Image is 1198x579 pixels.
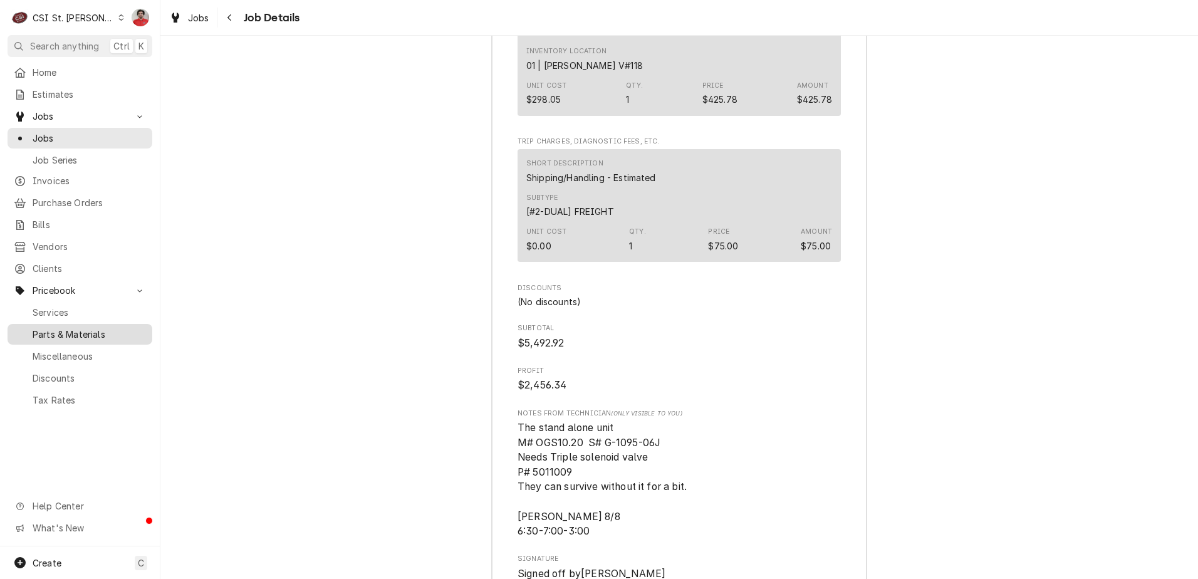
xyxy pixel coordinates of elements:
span: Ctrl [113,39,130,53]
span: Signature [518,554,841,564]
div: Qty. [629,227,646,237]
span: Home [33,66,146,79]
a: Home [8,62,152,83]
div: Price [702,81,724,91]
span: $2,456.34 [518,379,566,391]
span: Help Center [33,499,145,513]
div: Cost [526,81,566,106]
a: Miscellaneous [8,346,152,367]
div: Short Description [526,171,656,184]
div: C [11,9,29,26]
span: Discounts [518,283,841,293]
span: Services [33,306,146,319]
div: Cost [526,239,551,253]
div: Line Item [518,149,841,263]
div: Subtotal [518,323,841,350]
a: Vendors [8,236,152,257]
div: Quantity [626,81,643,106]
a: Go to Pricebook [8,280,152,301]
span: Discounts [33,372,146,385]
span: Search anything [30,39,99,53]
div: Amount [801,239,831,253]
div: Subtype [526,193,614,218]
span: Bills [33,218,146,231]
a: Clients [8,258,152,279]
span: $5,492.92 [518,337,564,349]
span: What's New [33,521,145,535]
button: Navigate back [220,8,240,28]
span: Create [33,558,61,568]
div: Quantity [629,227,646,252]
span: Jobs [188,11,209,24]
button: Search anythingCtrlK [8,35,152,57]
div: Short Description [526,159,656,184]
a: Job Series [8,150,152,170]
div: Qty. [626,81,643,91]
a: Purchase Orders [8,192,152,213]
a: Go to Help Center [8,496,152,516]
span: Subtotal [518,323,841,333]
span: The stand alone unit M# OGS10.20 S# G-1095-06J Needs Triple solenoid valve P# 5011009 They can su... [518,422,689,537]
a: Services [8,302,152,323]
span: Jobs [33,132,146,145]
div: Price [708,227,738,252]
div: Discounts [518,283,841,308]
div: Cost [526,227,566,252]
div: CSI St. [PERSON_NAME] [33,11,114,24]
div: [object Object] [518,409,841,539]
div: Profit [518,366,841,393]
div: Unit Cost [526,227,566,237]
span: K [138,39,144,53]
div: Subtype [526,193,558,203]
div: Amount [801,227,832,252]
div: NF [132,9,149,26]
span: Subtotal [518,336,841,351]
a: Jobs [8,128,152,149]
span: Profit [518,378,841,393]
span: Vendors [33,240,146,253]
a: Discounts [8,368,152,389]
div: Price [702,81,737,106]
span: Notes from Technician [518,409,841,419]
div: Subtype [526,205,614,218]
div: Price [702,93,737,106]
div: Amount [797,81,832,106]
div: Short Description [526,159,603,169]
a: Invoices [8,170,152,191]
span: Jobs [33,110,127,123]
div: Inventory Location [526,59,643,72]
div: Amount [797,93,832,106]
span: Parts & Materials [33,328,146,341]
div: Price [708,227,729,237]
span: Invoices [33,174,146,187]
span: Pricebook [33,284,127,297]
a: Estimates [8,84,152,105]
span: Miscellaneous [33,350,146,363]
span: Clients [33,262,146,275]
div: Unit Cost [526,81,566,91]
div: Discounts List [518,295,841,308]
span: (Only Visible to You) [611,410,682,417]
div: Inventory Location [526,46,643,71]
span: Profit [518,366,841,376]
div: Amount [801,227,832,237]
span: [object Object] [518,420,841,539]
div: Nicholas Faubert's Avatar [132,9,149,26]
a: Tax Rates [8,390,152,410]
div: Trip Charges, Diagnostic Fees, etc. [518,137,841,268]
span: Estimates [33,88,146,101]
div: Cost [526,93,561,106]
a: Bills [8,214,152,235]
span: Tax Rates [33,394,146,407]
span: Trip Charges, Diagnostic Fees, etc. [518,137,841,147]
div: Quantity [626,93,629,106]
span: Job Series [33,154,146,167]
div: Quantity [629,239,632,253]
div: Trip Charges, Diagnostic Fees, etc. List [518,149,841,268]
span: C [138,556,144,570]
div: CSI St. Louis's Avatar [11,9,29,26]
div: Price [708,239,738,253]
span: Purchase Orders [33,196,146,209]
div: Amount [797,81,828,91]
a: Parts & Materials [8,324,152,345]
